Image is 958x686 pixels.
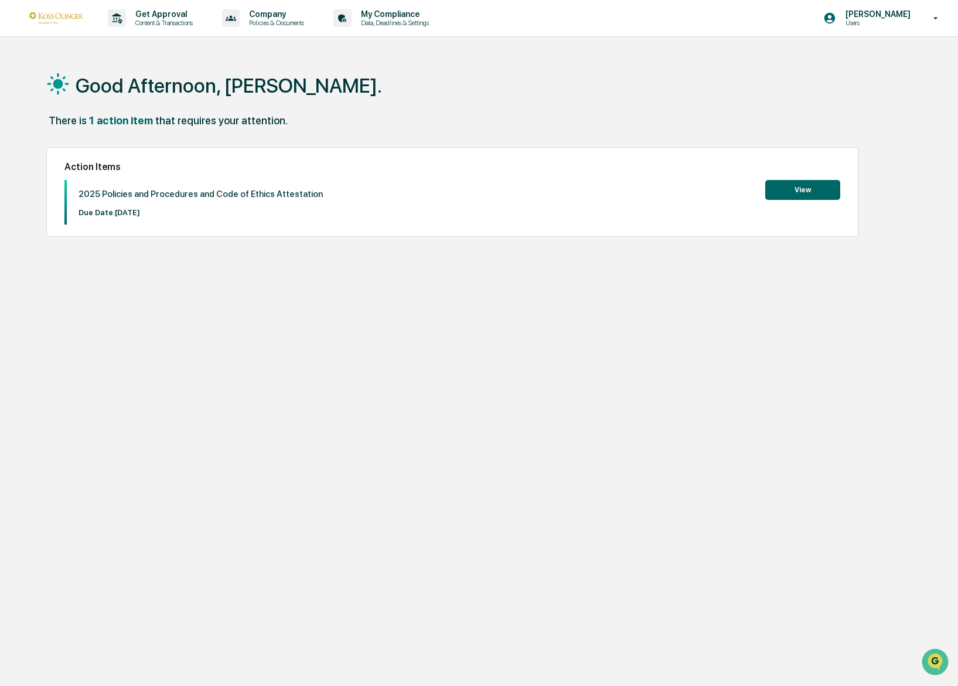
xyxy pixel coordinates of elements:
[155,114,288,127] div: that requires your attention.
[12,90,33,111] img: 1746055101610-c473b297-6a78-478c-a979-82029cc54cd1
[7,165,79,186] a: 🔎Data Lookup
[240,9,310,19] p: Company
[89,114,153,127] div: 1 action item
[23,170,74,182] span: Data Lookup
[921,647,952,679] iframe: Open customer support
[97,148,145,159] span: Attestations
[80,143,150,164] a: 🗄️Attestations
[352,19,435,27] p: Data, Deadlines & Settings
[23,148,76,159] span: Preclearance
[40,101,148,111] div: We're available if you need us!
[126,9,199,19] p: Get Approval
[12,149,21,158] div: 🖐️
[12,171,21,181] div: 🔎
[28,12,84,23] img: logo
[126,19,199,27] p: Content & Transactions
[79,189,323,199] p: 2025 Policies and Procedures and Code of Ethics Attestation
[765,184,840,195] a: View
[30,53,193,66] input: Clear
[352,9,435,19] p: My Compliance
[12,25,213,43] p: How can we help?
[199,93,213,107] button: Start new chat
[7,143,80,164] a: 🖐️Preclearance
[49,114,87,127] div: There is
[79,208,323,217] p: Due Date: [DATE]
[64,161,840,172] h2: Action Items
[765,180,840,200] button: View
[83,198,142,208] a: Powered byPylon
[240,19,310,27] p: Policies & Documents
[117,199,142,208] span: Pylon
[836,19,916,27] p: Users
[40,90,192,101] div: Start new chat
[85,149,94,158] div: 🗄️
[76,74,382,97] h1: Good Afternoon, [PERSON_NAME].
[836,9,916,19] p: [PERSON_NAME]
